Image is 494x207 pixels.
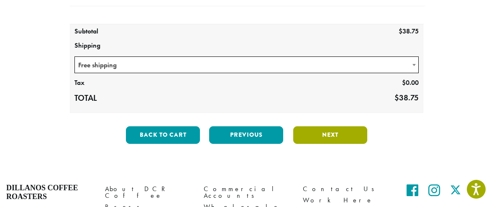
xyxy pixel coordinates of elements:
[399,27,402,36] span: $
[70,76,141,90] th: Tax
[204,184,290,202] a: Commercial Accounts
[303,184,389,195] a: Contact Us
[6,184,92,202] h4: Dillanos Coffee Roasters
[399,27,419,36] bdi: 38.75
[402,78,406,87] span: $
[293,126,367,144] button: Next
[70,90,141,106] th: Total
[75,57,419,73] span: Free shipping
[70,25,141,39] th: Subtotal
[394,92,399,103] span: $
[126,126,200,144] button: Back to cart
[303,195,389,206] a: Work Here
[70,39,423,53] th: Shipping
[105,184,191,202] a: About DCR Coffee
[74,56,419,73] span: Free shipping
[394,92,419,103] bdi: 38.75
[209,126,283,144] button: Previous
[402,78,419,87] bdi: 0.00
